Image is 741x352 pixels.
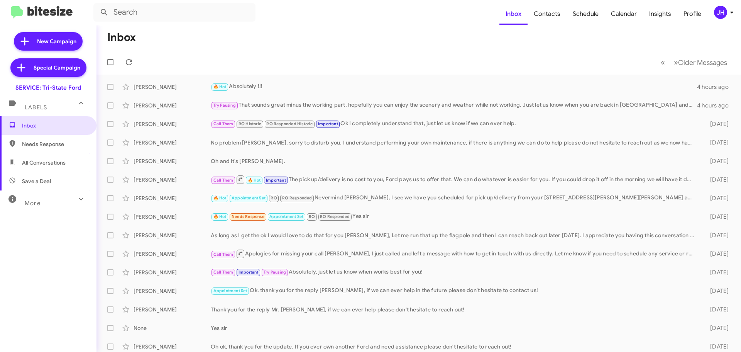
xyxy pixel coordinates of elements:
span: » [674,58,678,67]
div: [PERSON_NAME] [134,139,211,146]
span: Call Them [213,252,233,257]
div: 4 hours ago [697,83,735,91]
div: [PERSON_NAME] [134,83,211,91]
span: Important [266,178,286,183]
h1: Inbox [107,31,136,44]
span: Older Messages [678,58,727,67]
span: Call Them [213,121,233,126]
div: Yes sir [211,212,698,221]
span: Appointment Set [269,214,303,219]
span: 🔥 Hot [213,214,227,219]
button: Next [669,54,732,70]
span: Labels [25,104,47,111]
span: 🔥 Hot [213,196,227,201]
div: [DATE] [698,194,735,202]
span: More [25,200,41,207]
div: [DATE] [698,231,735,239]
div: [PERSON_NAME] [134,306,211,313]
div: [DATE] [698,176,735,184]
a: Schedule [567,3,605,25]
div: Nevermind [PERSON_NAME], I see we have you scheduled for pick up/delivery from your [STREET_ADDRE... [211,194,698,202]
span: Inbox [22,122,88,129]
div: [DATE] [698,250,735,258]
div: [PERSON_NAME] [134,250,211,258]
div: SERVICE: Tri-State Ford [15,84,81,92]
div: Yes sir [211,324,698,332]
a: Calendar [605,3,643,25]
div: [DATE] [698,213,735,221]
a: Profile [677,3,707,25]
div: [PERSON_NAME] [134,269,211,276]
div: [DATE] [698,269,735,276]
span: RO Historic [239,121,261,126]
div: Ok I completely understand that, just let us know if we can ever help. [211,119,698,128]
div: [PERSON_NAME] [134,194,211,202]
div: None [134,324,211,332]
nav: Page navigation example [656,54,732,70]
span: RO Responded [282,196,312,201]
div: Absolutely !!! [211,82,697,91]
div: [DATE] [698,287,735,295]
span: 🔥 Hot [213,84,227,89]
div: Ok, thank you for the reply [PERSON_NAME], if we can ever help in the future please don't hesitat... [211,286,698,295]
span: RO Responded Historic [266,121,313,126]
span: Try Pausing [213,103,236,108]
span: Appointment Set [213,288,247,293]
span: New Campaign [37,37,76,45]
div: [PERSON_NAME] [134,343,211,350]
div: Absolutely, just let us know when works best for you! [211,268,698,277]
a: Inbox [499,3,528,25]
span: RO [309,214,315,219]
span: RO [271,196,277,201]
div: The pick up/delivery is no cost to you, Ford pays us to offer that. We can do whatever is easier ... [211,175,698,184]
div: [DATE] [698,157,735,165]
div: [PERSON_NAME] [134,120,211,128]
span: Important [239,270,259,275]
span: Call Them [213,270,233,275]
span: Needs Response [22,140,88,148]
a: Contacts [528,3,567,25]
div: No problem [PERSON_NAME], sorry to disturb you. I understand performing your own maintenance, if ... [211,139,698,146]
div: [DATE] [698,343,735,350]
a: New Campaign [14,32,83,51]
span: « [661,58,665,67]
input: Search [93,3,255,22]
span: Needs Response [232,214,264,219]
span: RO Responded [320,214,350,219]
div: [PERSON_NAME] [134,176,211,184]
span: Call Them [213,178,233,183]
span: Save a Deal [22,177,51,185]
span: Try Pausing [264,270,286,275]
div: [PERSON_NAME] [134,231,211,239]
div: [DATE] [698,324,735,332]
button: Previous [656,54,670,70]
span: Appointment Set [232,196,266,201]
div: [DATE] [698,306,735,313]
a: Insights [643,3,677,25]
div: Thank you for the reply Mr. [PERSON_NAME], if we can ever help please don't hesitate to reach out! [211,306,698,313]
div: JH [714,6,727,19]
div: Apologies for missing your call [PERSON_NAME], I just called and left a message with how to get i... [211,249,698,258]
div: [PERSON_NAME] [134,213,211,221]
div: [PERSON_NAME] [134,287,211,295]
div: [DATE] [698,120,735,128]
span: Important [318,121,338,126]
div: That sounds great minus the working part, hopefully you can enjoy the scenery and weather while n... [211,101,697,110]
div: Oh ok, thank you for the update. If you ever own another Ford and need assistance please don't he... [211,343,698,350]
span: Special Campaign [34,64,80,71]
div: [PERSON_NAME] [134,102,211,109]
div: [DATE] [698,139,735,146]
a: Special Campaign [10,58,86,77]
div: 4 hours ago [697,102,735,109]
div: Oh and it's [PERSON_NAME]. [211,157,698,165]
span: 🔥 Hot [248,178,261,183]
div: As long as I get the ok I would love to do that for you [PERSON_NAME], Let me run that up the fla... [211,231,698,239]
div: [PERSON_NAME] [134,157,211,165]
span: All Conversations [22,159,66,167]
